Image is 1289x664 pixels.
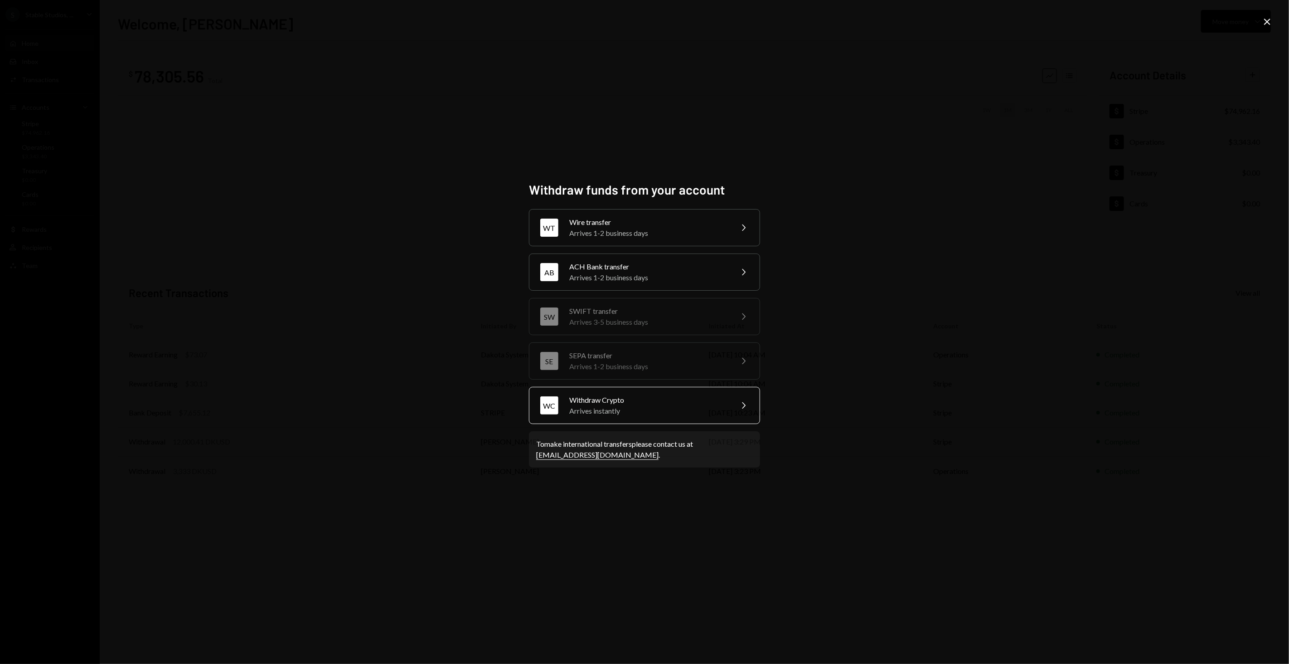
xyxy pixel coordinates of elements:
[569,228,727,239] div: Arrives 1-2 business days
[569,361,727,372] div: Arrives 1-2 business days
[536,439,753,460] div: To make international transfers please contact us at .
[569,317,727,327] div: Arrives 3-5 business days
[569,261,727,272] div: ACH Bank transfer
[569,272,727,283] div: Arrives 1-2 business days
[529,254,760,291] button: ABACH Bank transferArrives 1-2 business days
[569,405,727,416] div: Arrives instantly
[540,219,558,237] div: WT
[529,181,760,199] h2: Withdraw funds from your account
[540,352,558,370] div: SE
[569,306,727,317] div: SWIFT transfer
[540,308,558,326] div: SW
[569,395,727,405] div: Withdraw Crypto
[529,387,760,424] button: WCWithdraw CryptoArrives instantly
[569,217,727,228] div: Wire transfer
[540,263,558,281] div: AB
[529,209,760,246] button: WTWire transferArrives 1-2 business days
[540,396,558,415] div: WC
[529,342,760,380] button: SESEPA transferArrives 1-2 business days
[529,298,760,335] button: SWSWIFT transferArrives 3-5 business days
[569,350,727,361] div: SEPA transfer
[536,450,659,460] a: [EMAIL_ADDRESS][DOMAIN_NAME]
